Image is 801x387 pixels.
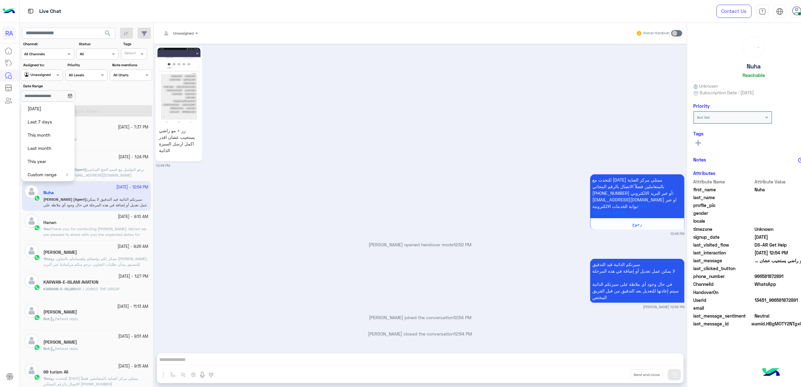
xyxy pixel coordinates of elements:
span: Unassigned [173,31,194,35]
button: This year [21,155,74,168]
small: [DATE] - 11:13 AM [117,304,148,310]
label: Tags [123,41,151,47]
label: Status [79,41,118,47]
span: نرجو التواصل مع قسم الحج المباشر عن طريق الإيميل care@rawafglobal.com [43,167,144,177]
a: Contact Us [716,5,752,18]
span: locale [694,218,754,224]
span: 12:54 PM [453,315,471,320]
label: Date Range [23,83,107,89]
span: last_interaction [694,249,754,256]
span: signup_date [694,234,754,240]
b: : [43,226,51,231]
p: 18/9/2025, 12:54 PM [590,259,684,303]
small: 12:46 PM [156,163,170,168]
h6: Reachable [743,72,765,78]
h6: Priority [694,103,710,109]
img: defaultAdmin.png [25,334,39,348]
b: : [43,256,51,261]
h5: Al Amin Al Imam [43,309,77,315]
small: [DATE] - 1:24 PM [118,154,148,160]
a: زر + مو راضي يستجيب عشان اقدر اكمل ارسل السيرة الذاتية [156,46,202,161]
img: WhatsApp [34,284,40,291]
span: timezone [694,226,754,232]
span: phone_number [694,273,754,280]
span: رجوع [633,221,642,227]
div: loading... [745,38,763,56]
span: Default reply [50,346,78,351]
span: last_message [694,257,754,264]
span: search [104,30,112,37]
h6: Attributes [694,170,716,176]
small: [DATE] - 9:15 AM [118,363,148,369]
a: tab [756,5,769,18]
img: tab [27,7,35,15]
b: : [43,316,50,321]
label: Note mentions [112,62,151,68]
div: RA [3,26,16,40]
span: Bot [43,346,49,351]
span: You [43,226,50,231]
h5: Mujahid Malik [43,250,77,255]
span: email [694,305,754,311]
img: 1298128551469358.jpg [157,48,200,124]
p: Live Chat [39,7,61,16]
h5: Hanan [43,220,56,225]
span: Default reply [50,316,78,321]
b: : [43,376,51,381]
h5: Ishaq Zai [43,340,77,345]
span: Unknown [694,83,718,89]
span: Thank you for contacting Rawaf Mina. Ma’am we are pleased to share with you the expected dates fo... [43,226,148,327]
span: للتحدث مع [DATE] ممثلي مركز العناية بالمتعاملين فضلاً الاتصال بالرقم المجاني [PHONE_NUMBER] أو عب... [592,177,677,209]
small: [DATE] - 9:26 AM [118,244,148,250]
span: 12:54 PM [454,331,472,336]
b: Not Set [697,115,710,120]
span: last_message_sentiment [694,313,754,319]
span: last_name [694,194,754,201]
img: WhatsApp [34,254,40,261]
span: last_clicked_button [694,265,754,272]
small: [DATE] - 9:51 AM [118,334,148,340]
p: زر + مو راضي يستجيب عشان اقدر اكمل ارسل السيرة الذاتية [157,126,200,155]
label: Priority [68,62,107,68]
small: [PERSON_NAME] 12:54 PM [643,304,684,309]
span: KARWAN-E-ISLAMI [43,286,76,291]
span: Attribute Name [694,178,754,185]
small: [DATE] - 9:10 AM [118,214,148,220]
img: defaultAdmin.png [25,214,39,228]
small: 12:46 PM [670,231,684,236]
span: first_name [694,186,754,193]
h5: KARWAN-E-ISLAMI AVIATION [43,280,98,285]
img: defaultAdmin.png [25,244,39,258]
span: You [43,376,50,381]
span: You [43,256,50,261]
h5: 99 turizm Ali [43,369,68,375]
label: Assigned to: [23,62,62,68]
p: [PERSON_NAME] joined the conversation [156,314,684,321]
img: open [66,173,68,176]
button: This month [21,128,74,142]
span: 9K I JOINED THE GROUP [77,286,119,291]
img: defaultAdmin.png [25,274,39,288]
small: [DATE] - 7:37 PM [118,124,148,130]
b: : [43,286,77,291]
label: Channel: [23,41,74,47]
button: Send and close [630,369,663,380]
img: defaultAdmin.png [25,363,39,378]
span: ChannelId [694,281,754,287]
span: Bot [43,316,49,321]
span: last_visited_flow [694,242,754,248]
span: Subscription Date : [DATE] [700,89,754,96]
span: نشكر لكم تواصلكم واهتمامكم بالتعاون مع رواف منى. للتنسيق بشأن طلبات التعاون، نرجو منكم مراسلتنا ع... [43,256,148,284]
button: Apply Filters [21,105,152,117]
span: HandoverOn [694,289,754,296]
button: Last 7 days [21,115,74,128]
span: profile_pic [694,202,754,209]
span: UserId [694,297,754,303]
p: [PERSON_NAME] closed the conversation [156,330,684,337]
button: Custom range [21,168,74,181]
img: WhatsApp [34,374,40,380]
img: tab [776,8,783,15]
button: Last month [21,142,74,155]
img: WhatsApp [34,344,40,351]
img: hulul-logo.png [760,362,782,384]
